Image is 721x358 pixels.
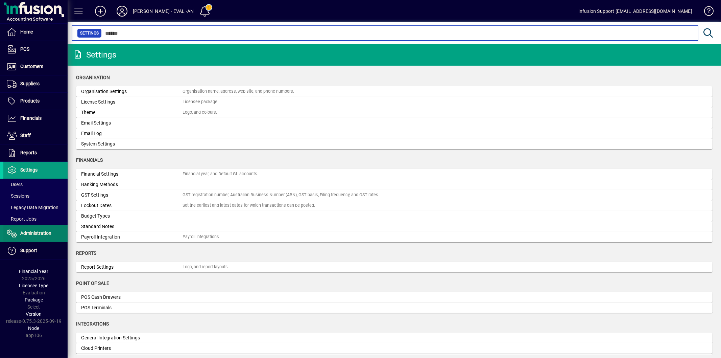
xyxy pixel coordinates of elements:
a: License SettingsLicensee package. [76,97,713,107]
div: Report Settings [81,264,183,271]
div: Payroll Integrations [183,234,219,240]
span: Point of Sale [76,281,109,286]
a: Email Settings [76,118,713,128]
a: GST SettingsGST registration number, Australian Business Number (ABN), GST basis, Filing frequenc... [76,190,713,200]
div: Infusion Support [EMAIL_ADDRESS][DOMAIN_NAME] [578,6,692,17]
div: POS Cash Drawers [81,294,183,301]
a: Email Log [76,128,713,139]
a: Organisation SettingsOrganisation name, address, web site, and phone numbers. [76,86,713,97]
a: POS [3,41,68,58]
div: System Settings [81,140,183,148]
span: POS [20,46,29,52]
a: Products [3,93,68,110]
div: Organisation name, address, web site, and phone numbers. [183,88,294,95]
span: Customers [20,64,43,69]
span: Settings [20,167,38,173]
span: Sessions [7,193,29,199]
span: Legacy Data Migration [7,205,58,210]
div: Financial year, and Default GL accounts. [183,171,258,177]
div: [PERSON_NAME] - EVAL -AN [133,6,194,17]
div: Theme [81,109,183,116]
span: Financial Year [19,269,49,274]
span: Settings [80,30,99,37]
a: Reports [3,144,68,161]
a: Report SettingsLogo, and report layouts. [76,262,713,272]
span: Staff [20,133,31,138]
span: Integrations [76,321,109,327]
div: Organisation Settings [81,88,183,95]
span: Node [28,326,40,331]
div: Financial Settings [81,171,183,178]
a: Support [3,242,68,259]
div: Licensee package. [183,99,218,105]
a: Standard Notes [76,221,713,232]
span: Package [25,297,43,303]
div: License Settings [81,98,183,106]
div: Lockout Dates [81,202,183,209]
a: Lockout DatesSet the earliest and latest dates for which transactions can be posted. [76,200,713,211]
span: Home [20,29,33,35]
a: Home [3,24,68,41]
span: Suppliers [20,81,40,86]
div: GST Settings [81,192,183,199]
a: Knowledge Base [699,1,713,23]
a: Suppliers [3,75,68,92]
a: Staff [3,127,68,144]
div: POS Terminals [81,304,183,311]
span: Administration [20,230,51,236]
a: Customers [3,58,68,75]
div: Standard Notes [81,223,183,230]
div: Banking Methods [81,181,183,188]
a: Report Jobs [3,213,68,225]
a: Sessions [3,190,68,202]
span: Version [26,311,42,317]
span: Support [20,248,37,253]
span: Licensee Type [19,283,49,288]
button: Add [90,5,111,17]
a: Budget Types [76,211,713,221]
span: Products [20,98,40,104]
div: GST registration number, Australian Business Number (ABN), GST basis, Filing frequency, and GST r... [183,192,379,198]
div: Cloud Printers [81,345,183,352]
a: POS Cash Drawers [76,292,713,303]
div: Email Log [81,130,183,137]
span: Reports [76,250,96,256]
button: Profile [111,5,133,17]
a: Financials [3,110,68,127]
span: Reports [20,150,37,155]
div: General Integration Settings [81,334,183,341]
a: ThemeLogo, and colours. [76,107,713,118]
a: System Settings [76,139,713,149]
span: Organisation [76,75,110,80]
a: Administration [3,225,68,242]
div: Logo, and colours. [183,109,217,116]
a: Users [3,179,68,190]
a: Banking Methods [76,179,713,190]
div: Payroll Integration [81,233,183,241]
div: Set the earliest and latest dates for which transactions can be posted. [183,202,315,209]
a: POS Terminals [76,303,713,313]
a: Payroll IntegrationPayroll Integrations [76,232,713,242]
div: Logo, and report layouts. [183,264,229,270]
div: Budget Types [81,212,183,220]
a: Legacy Data Migration [3,202,68,213]
div: Email Settings [81,119,183,127]
a: Cloud Printers [76,343,713,354]
span: Report Jobs [7,216,37,222]
div: Settings [73,49,116,60]
span: Financials [20,115,42,121]
a: Financial SettingsFinancial year, and Default GL accounts. [76,169,713,179]
span: Users [7,182,23,187]
a: General Integration Settings [76,333,713,343]
span: Financials [76,157,103,163]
